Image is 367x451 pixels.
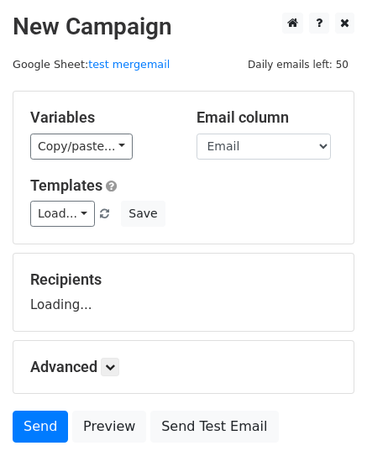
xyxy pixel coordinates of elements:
[242,58,354,71] a: Daily emails left: 50
[30,358,337,376] h5: Advanced
[242,55,354,74] span: Daily emails left: 50
[30,134,133,160] a: Copy/paste...
[30,270,337,289] h5: Recipients
[197,108,338,127] h5: Email column
[150,411,278,443] a: Send Test Email
[30,270,337,314] div: Loading...
[88,58,170,71] a: test mergemail
[30,108,171,127] h5: Variables
[121,201,165,227] button: Save
[30,176,102,194] a: Templates
[30,201,95,227] a: Load...
[13,58,170,71] small: Google Sheet:
[13,13,354,41] h2: New Campaign
[13,411,68,443] a: Send
[72,411,146,443] a: Preview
